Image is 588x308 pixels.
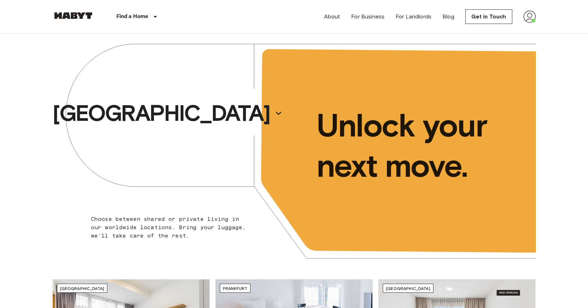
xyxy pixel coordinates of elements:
[523,10,536,23] img: avatar
[442,13,454,21] a: Blog
[91,215,250,240] p: Choose between shared or private living in our worldwide locations. Bring your luggage, we'll tak...
[351,13,384,21] a: For Business
[324,13,340,21] a: About
[60,286,105,291] span: [GEOGRAPHIC_DATA]
[386,286,430,291] span: [GEOGRAPHIC_DATA]
[50,97,285,129] button: [GEOGRAPHIC_DATA]
[116,13,149,21] p: Find a Home
[396,13,431,21] a: For Landlords
[316,105,525,186] p: Unlock your next move.
[52,12,94,19] img: Habyt
[52,99,270,127] p: [GEOGRAPHIC_DATA]
[223,286,247,291] span: Frankfurt
[465,9,512,24] a: Get in Touch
